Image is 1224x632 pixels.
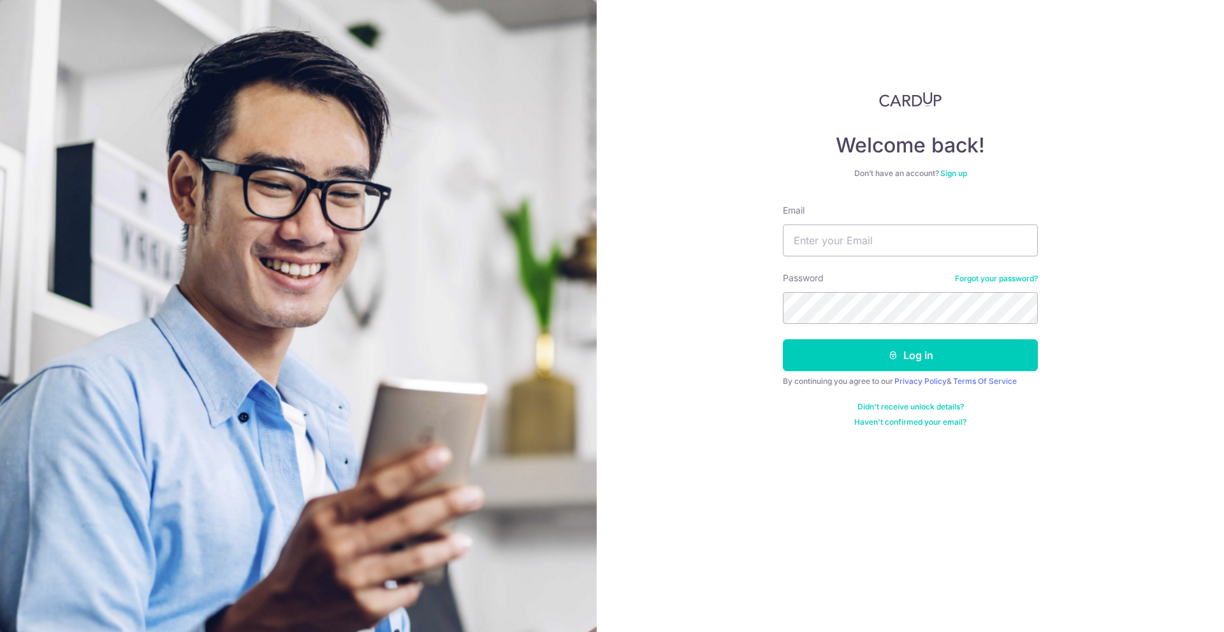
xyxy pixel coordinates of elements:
[783,224,1038,256] input: Enter your Email
[783,204,805,217] label: Email
[879,92,942,107] img: CardUp Logo
[783,272,824,284] label: Password
[783,339,1038,371] button: Log in
[783,133,1038,158] h4: Welcome back!
[940,168,967,178] a: Sign up
[894,376,947,386] a: Privacy Policy
[783,376,1038,386] div: By continuing you agree to our &
[854,417,966,427] a: Haven't confirmed your email?
[953,376,1017,386] a: Terms Of Service
[783,168,1038,179] div: Don’t have an account?
[857,402,964,412] a: Didn't receive unlock details?
[955,274,1038,284] a: Forgot your password?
